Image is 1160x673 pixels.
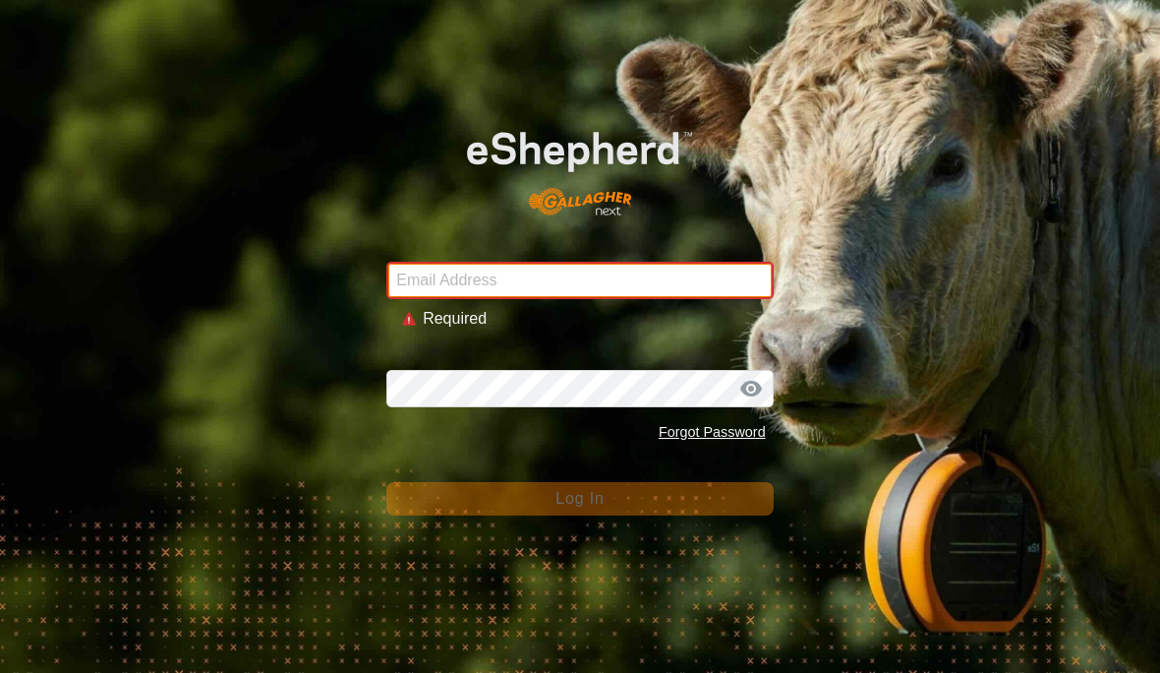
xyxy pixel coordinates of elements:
[423,307,758,331] div: Required
[426,99,735,231] img: E-shepherd Logo
[386,482,773,516] button: Log In
[386,262,773,299] input: Email Address
[659,424,766,440] a: Forgot Password
[555,490,604,507] span: Log In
